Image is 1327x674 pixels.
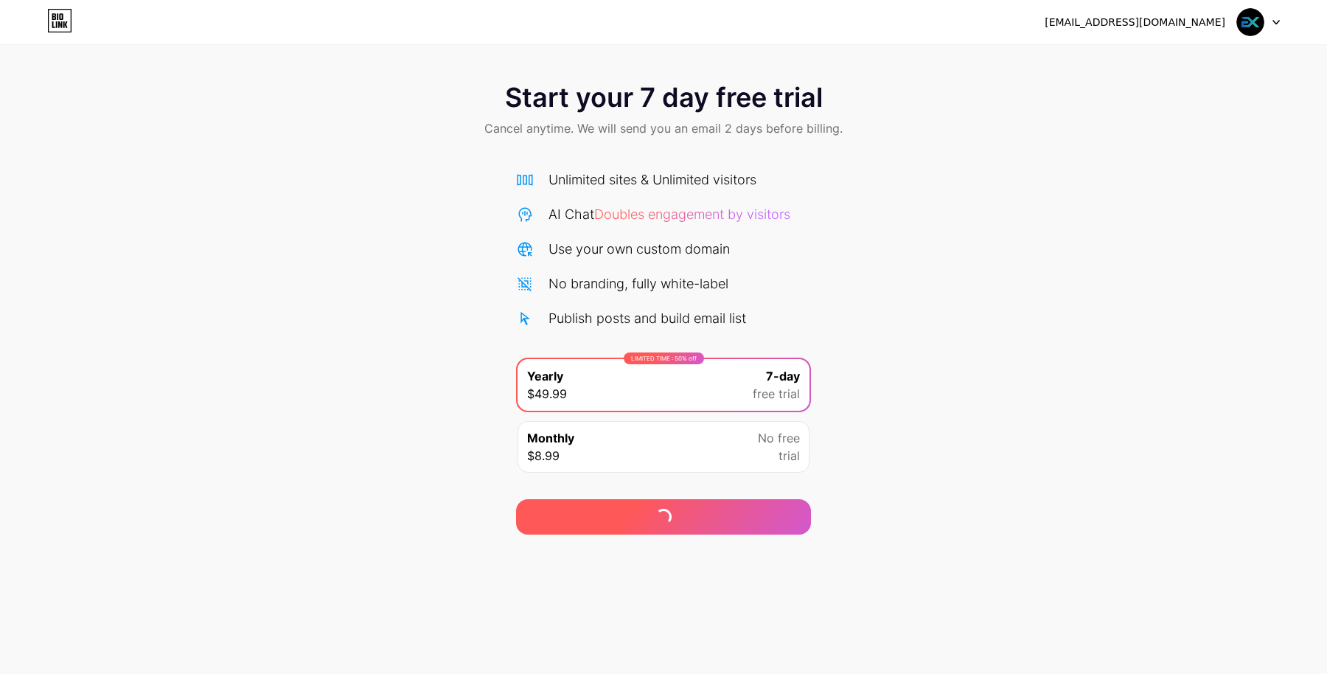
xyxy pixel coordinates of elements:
span: free trial [753,385,800,403]
span: $8.99 [527,447,560,465]
span: Start your 7 day free trial [505,83,823,112]
div: Use your own custom domain [548,239,730,259]
div: No branding, fully white-label [548,274,728,293]
span: No free [758,429,800,447]
div: LIMITED TIME : 50% off [624,352,704,364]
span: trial [779,447,800,465]
div: Unlimited sites & Unlimited visitors [548,170,756,190]
span: $49.99 [527,385,567,403]
span: Cancel anytime. We will send you an email 2 days before billing. [484,119,843,137]
span: Monthly [527,429,574,447]
div: Publish posts and build email list [548,308,746,328]
div: [EMAIL_ADDRESS][DOMAIN_NAME] [1045,15,1225,30]
span: Yearly [527,367,563,385]
img: infoexpan [1236,8,1264,36]
span: Doubles engagement by visitors [594,206,790,222]
div: AI Chat [548,204,790,224]
span: 7-day [766,367,800,385]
